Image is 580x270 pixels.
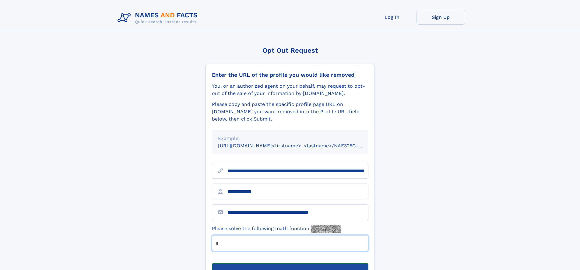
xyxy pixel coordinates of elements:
[368,10,417,25] a: Log In
[218,143,380,149] small: [URL][DOMAIN_NAME]<firstname>_<lastname>/NAF325G-xxxxxxxx
[417,10,465,25] a: Sign Up
[115,10,203,26] img: Logo Names and Facts
[212,82,368,97] div: You, or an authorized agent on your behalf, may request to opt-out of the sale of your informatio...
[212,72,368,78] div: Enter the URL of the profile you would like removed
[218,135,362,142] div: Example:
[212,225,341,233] label: Please solve the following math function:
[206,47,375,54] div: Opt Out Request
[212,101,368,123] div: Please copy and paste the specific profile page URL on [DOMAIN_NAME] you want removed into the Pr...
